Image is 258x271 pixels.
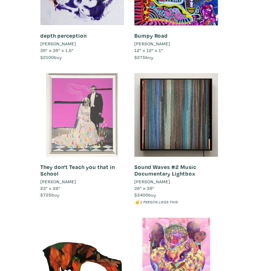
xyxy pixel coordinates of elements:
span: $275 [134,54,146,60]
li: [PERSON_NAME] [40,40,76,47]
li: [PERSON_NAME] [134,178,170,185]
span: buy [134,192,156,198]
a: [PERSON_NAME] [134,40,218,47]
a: Bumpy Road [134,32,168,39]
span: 23" x 28" [40,185,60,191]
li: ☝️ [134,199,218,205]
li: [PERSON_NAME] [134,40,170,47]
a: [PERSON_NAME] [40,178,124,185]
a: They don't Teach you that in School [40,163,115,177]
span: $2100 [40,54,54,60]
span: buy [40,54,62,60]
span: 36" x 36" [134,185,154,191]
small: 1 person likes this [140,200,178,204]
span: buy [40,192,60,198]
span: 12" x 12" x 1" [134,47,163,53]
span: buy [134,54,154,60]
span: 36" x 36" x 1.5" [40,47,73,53]
span: $725 [40,192,52,198]
a: [PERSON_NAME] [40,40,124,47]
a: Sound Waves #2 Music Documentary Lightbox [134,163,196,177]
span: $3400 [134,192,148,198]
li: [PERSON_NAME] [40,178,76,185]
a: depth perception [40,32,87,39]
a: [PERSON_NAME] [134,178,218,185]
